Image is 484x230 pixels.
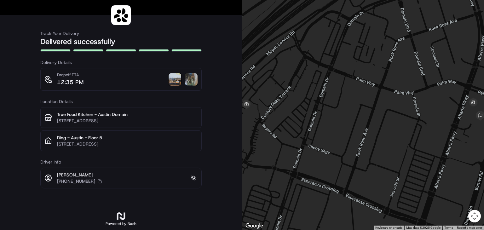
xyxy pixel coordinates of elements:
h3: Location Details [40,98,202,105]
a: Terms (opens in new tab) [444,226,453,229]
h2: Powered by [106,221,136,226]
h3: Delivery Details [40,59,202,66]
p: [STREET_ADDRESS] [57,141,198,147]
p: Dropoff ETA [57,72,84,78]
p: Ring - Austin - Floor 5 [57,135,198,141]
a: Open this area in Google Maps (opens a new window) [244,222,265,230]
p: [PHONE_NUMBER] [57,178,95,184]
p: [STREET_ADDRESS] [57,118,198,124]
p: 12:35 PM [57,78,84,87]
button: Map camera controls [468,210,481,222]
img: logo-public_tracking_screen-Sharebite-1703187580717.png [112,7,130,24]
img: Google [244,222,265,230]
h2: Delivered successfully [40,37,202,47]
span: Nash [128,221,136,226]
h3: Driver Info [40,159,202,165]
span: Map data ©2025 Google [406,226,441,229]
img: photo_proof_of_delivery image [169,73,181,86]
p: True Food Kitchen - Austin Domain [57,111,198,118]
h3: Track Your Delivery [40,30,202,37]
button: Keyboard shortcuts [375,226,402,230]
a: Report a map error [457,226,482,229]
img: photo_proof_of_delivery image [185,73,198,86]
p: [PERSON_NAME] [57,172,102,178]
